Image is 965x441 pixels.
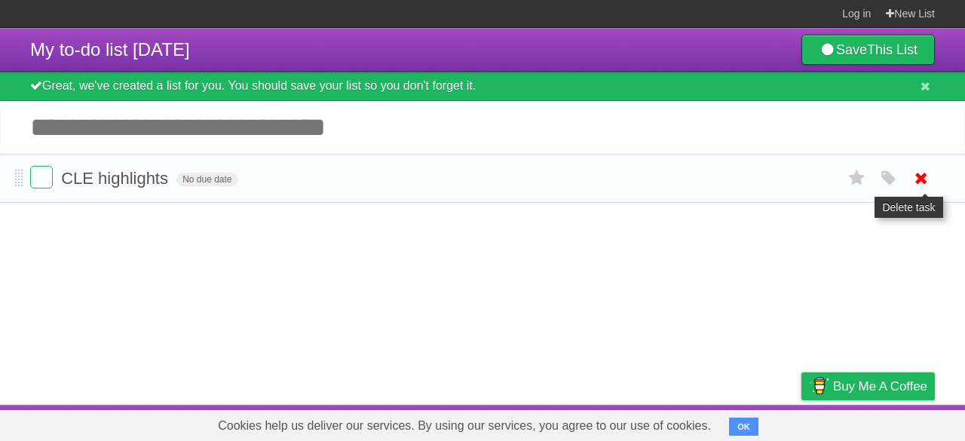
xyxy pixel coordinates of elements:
[176,173,237,186] span: No due date
[843,166,872,191] label: Star task
[30,39,190,60] span: My to-do list [DATE]
[801,372,935,400] a: Buy me a coffee
[203,411,726,441] span: Cookies help us deliver our services. By using our services, you agree to our use of cookies.
[731,409,764,437] a: Terms
[601,409,633,437] a: About
[651,409,712,437] a: Developers
[782,409,821,437] a: Privacy
[867,42,918,57] b: This List
[833,373,927,400] span: Buy me a coffee
[840,409,935,437] a: Suggest a feature
[61,169,172,188] span: CLE highlights
[30,166,53,188] label: Done
[809,373,829,399] img: Buy me a coffee
[729,418,758,436] button: OK
[801,35,935,65] a: SaveThis List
